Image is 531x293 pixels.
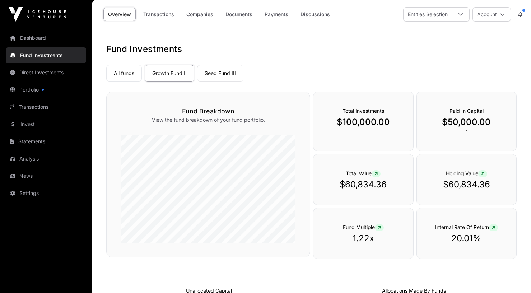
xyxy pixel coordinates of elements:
button: Account [472,7,511,22]
a: Settings [6,185,86,201]
a: News [6,168,86,184]
div: Entities Selection [404,8,452,21]
p: 20.01% [431,233,502,244]
p: $50,000.00 [431,116,502,128]
p: View the fund breakdown of your fund portfolio. [121,116,295,124]
a: Invest [6,116,86,132]
span: Paid In Capital [450,108,484,114]
a: Growth Fund II [145,65,194,82]
span: Total Value [346,170,381,176]
h1: Fund Investments [106,43,517,55]
a: Statements [6,134,86,149]
a: Overview [103,8,136,21]
p: $60,834.36 [328,179,399,190]
p: 1.22x [328,233,399,244]
span: Internal Rate Of Return [435,224,498,230]
a: Payments [260,8,293,21]
a: Documents [221,8,257,21]
a: Fund Investments [6,47,86,63]
a: Direct Investments [6,65,86,80]
h3: Fund Breakdown [121,106,295,116]
img: Icehouse Ventures Logo [9,7,66,22]
p: $60,834.36 [431,179,502,190]
a: Transactions [6,99,86,115]
a: Discussions [296,8,335,21]
span: Total Investments [343,108,384,114]
a: All funds [106,65,142,82]
iframe: Chat Widget [495,259,531,293]
a: Transactions [139,8,179,21]
a: Companies [182,8,218,21]
div: ` [416,92,517,151]
span: Holding Value [446,170,487,176]
a: Seed Fund III [197,65,243,82]
a: Dashboard [6,30,86,46]
a: Analysis [6,151,86,167]
a: Portfolio [6,82,86,98]
span: Fund Multiple [343,224,384,230]
p: $100,000.00 [328,116,399,128]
